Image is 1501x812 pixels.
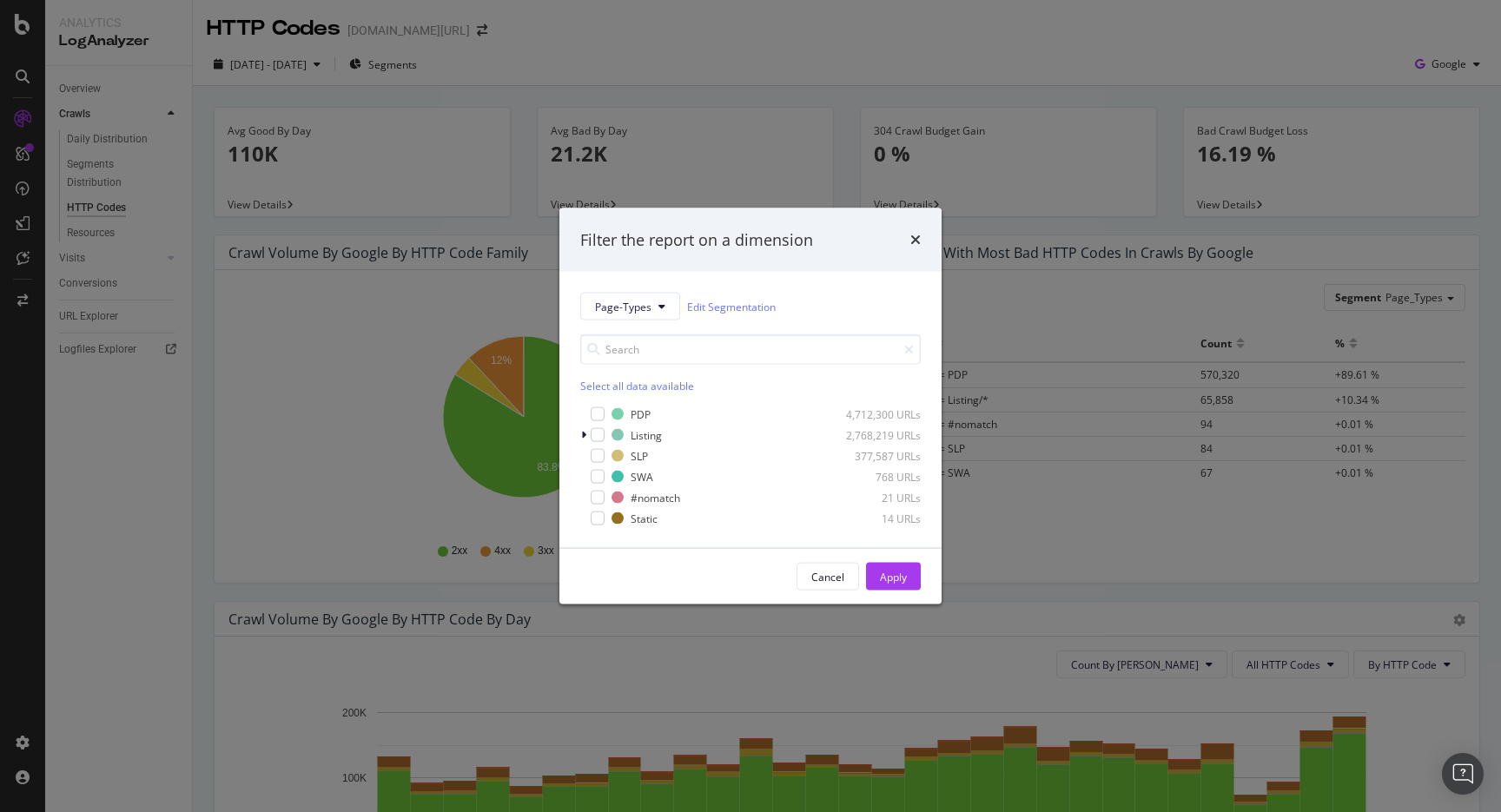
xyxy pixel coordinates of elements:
div: Cancel [811,569,844,584]
input: Search [580,334,921,365]
div: 21 URLs [836,490,921,505]
div: Filter the report on a dimension [580,228,813,251]
div: Open Intercom Messenger [1442,753,1484,795]
div: modal [559,208,942,604]
button: Apply [866,563,921,591]
div: 377,587 URLs [836,448,921,463]
div: Select all data available [580,379,921,393]
span: Page-Types [595,299,651,314]
a: Edit Segmentation [687,297,776,315]
div: Listing [631,427,662,442]
div: 2,768,219 URLs [836,427,921,442]
button: Cancel [797,563,859,591]
button: Page-Types [580,293,680,320]
div: #nomatch [631,490,680,505]
div: Apply [880,569,907,584]
div: 4,712,300 URLs [836,406,921,421]
div: SLP [631,448,648,463]
div: Static [631,511,658,525]
div: PDP [631,406,651,421]
div: 14 URLs [836,511,921,525]
div: 768 URLs [836,469,921,484]
div: SWA [631,469,653,484]
div: times [910,228,921,251]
